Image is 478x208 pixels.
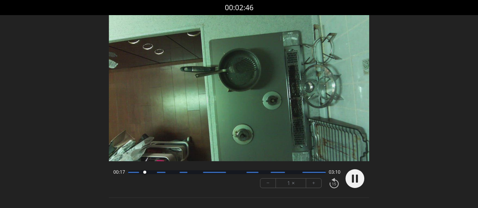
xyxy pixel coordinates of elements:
[306,179,321,188] button: +
[225,2,254,13] a: 00:02:46
[113,169,125,175] span: 00:17
[329,169,340,175] span: 03:10
[276,179,306,188] div: 1 ×
[260,179,276,188] button: −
